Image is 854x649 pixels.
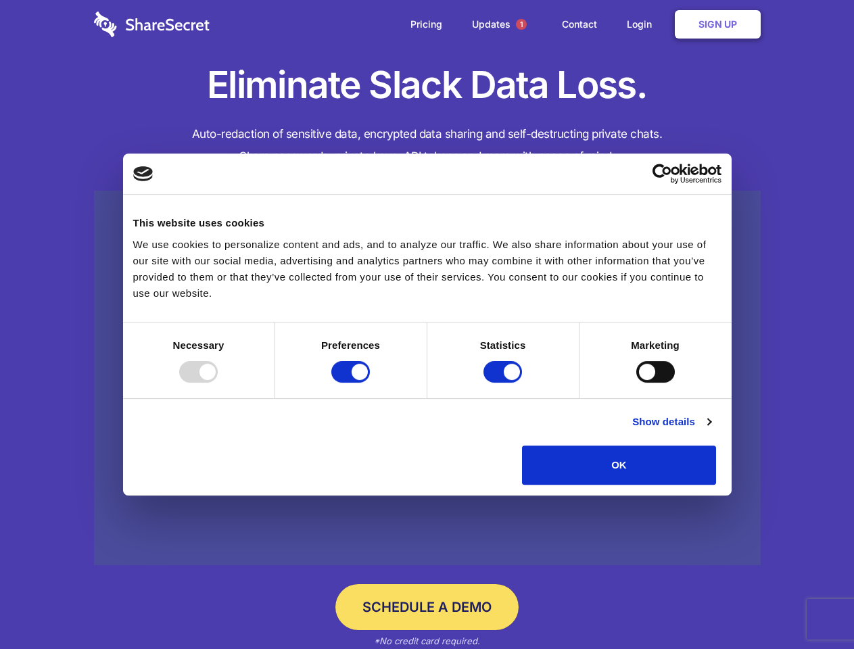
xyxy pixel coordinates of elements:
h4: Auto-redaction of sensitive data, encrypted data sharing and self-destructing private chats. Shar... [94,123,761,168]
div: This website uses cookies [133,215,721,231]
a: Contact [548,3,611,45]
img: logo-wordmark-white-trans-d4663122ce5f474addd5e946df7df03e33cb6a1c49d2221995e7729f52c070b2.svg [94,11,210,37]
a: Pricing [397,3,456,45]
a: Schedule a Demo [335,584,519,630]
button: OK [522,446,716,485]
div: We use cookies to personalize content and ads, and to analyze our traffic. We also share informat... [133,237,721,302]
strong: Necessary [173,339,224,351]
strong: Marketing [631,339,680,351]
span: 1 [516,19,527,30]
a: Show details [632,414,711,430]
img: logo [133,166,153,181]
strong: Preferences [321,339,380,351]
h1: Eliminate Slack Data Loss. [94,61,761,110]
a: Wistia video thumbnail [94,191,761,566]
a: Sign Up [675,10,761,39]
em: *No credit card required. [374,635,480,646]
a: Usercentrics Cookiebot - opens in a new window [603,164,721,184]
a: Login [613,3,672,45]
strong: Statistics [480,339,526,351]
